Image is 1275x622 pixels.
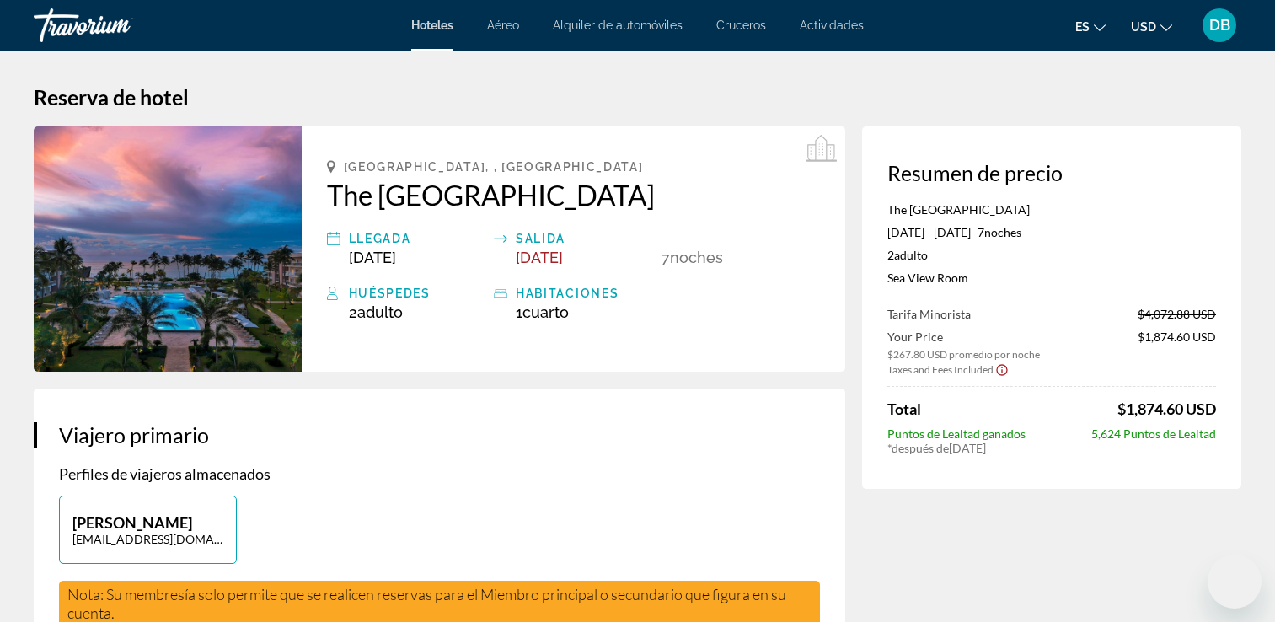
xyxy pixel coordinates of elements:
div: Huéspedes [349,283,485,303]
span: noches [670,249,723,266]
span: Tarifa Minorista [887,307,971,321]
span: Cuarto [522,303,569,321]
span: 2 [887,248,928,262]
span: $1,874.60 USD [1117,399,1216,418]
span: DB [1209,17,1230,34]
button: Show Taxes and Fees disclaimer [995,362,1009,377]
a: The [GEOGRAPHIC_DATA] [327,178,820,212]
span: [GEOGRAPHIC_DATA], , [GEOGRAPHIC_DATA] [344,160,644,174]
p: Perfiles de viajeros almacenados [59,464,820,483]
span: $1,874.60 USD [1138,330,1216,361]
span: Your Price [887,330,1040,344]
button: User Menu [1197,8,1241,43]
span: noches [984,225,1021,239]
span: Nota: Su membresía solo permite que se realicen reservas para el Miembro principal o secundario q... [67,585,786,622]
p: [PERSON_NAME] [72,513,223,532]
span: Taxes and Fees Included [887,363,994,376]
div: habitaciones [516,283,652,303]
span: USD [1131,20,1156,34]
span: 7 [978,225,984,239]
p: [DATE] - [DATE] - [887,225,1216,239]
button: Show Taxes and Fees breakdown [887,361,1009,378]
span: [DATE] [516,249,563,266]
span: Adulto [894,248,928,262]
p: The [GEOGRAPHIC_DATA] [887,202,1216,217]
p: [EMAIL_ADDRESS][DOMAIN_NAME] [72,532,223,546]
iframe: Botón para iniciar la ventana de mensajería [1208,555,1262,609]
div: Salida [516,228,652,249]
h3: Resumen de precio [887,160,1216,185]
img: The Westin Puntacana Resort [34,126,302,372]
span: es [1075,20,1090,34]
button: [PERSON_NAME][EMAIL_ADDRESS][DOMAIN_NAME] [59,496,237,564]
span: $267.80 USD promedio por noche [887,348,1040,361]
span: $4,072.88 USD [1138,307,1216,321]
div: Llegada [349,228,485,249]
span: 1 [516,303,569,321]
span: Total [887,399,921,418]
span: Puntos de Lealtad ganados [887,426,1026,441]
a: Cruceros [716,19,766,32]
span: después de [892,441,949,455]
a: Actividades [800,19,864,32]
span: 7 [662,249,670,266]
button: Change currency [1131,14,1172,39]
a: Hoteles [411,19,453,32]
a: Aéreo [487,19,519,32]
p: Sea View Room [887,271,1216,285]
span: [DATE] [349,249,396,266]
span: 5,624 Puntos de Lealtad [1091,426,1216,441]
h1: Reserva de hotel [34,84,1241,110]
div: * [DATE] [887,441,1216,455]
button: Change language [1075,14,1106,39]
h3: Viajero primario [59,422,820,448]
span: 2 [349,303,403,321]
span: Adulto [357,303,403,321]
a: Alquiler de automóviles [553,19,683,32]
a: Travorium [34,3,202,47]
